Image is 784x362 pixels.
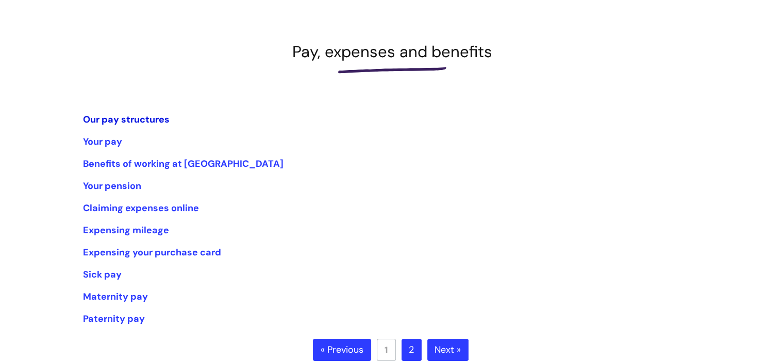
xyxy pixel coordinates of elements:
[83,42,702,61] h1: Pay, expenses and benefits
[83,180,141,192] a: Your pension
[83,246,221,258] a: Expensing your purchase card
[313,339,371,361] a: « Previous
[402,339,422,361] a: 2
[83,202,199,214] a: Claiming expenses online
[83,158,283,170] a: Benefits of working at [GEOGRAPHIC_DATA]
[377,339,396,361] a: 1
[427,339,469,361] a: Next »
[83,113,170,126] a: Our pay structures
[83,224,169,236] a: Expensing mileage
[83,290,148,303] a: Maternity pay
[83,135,122,148] a: Your pay
[83,313,145,325] a: Paternity pay
[83,268,122,281] a: Sick pay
